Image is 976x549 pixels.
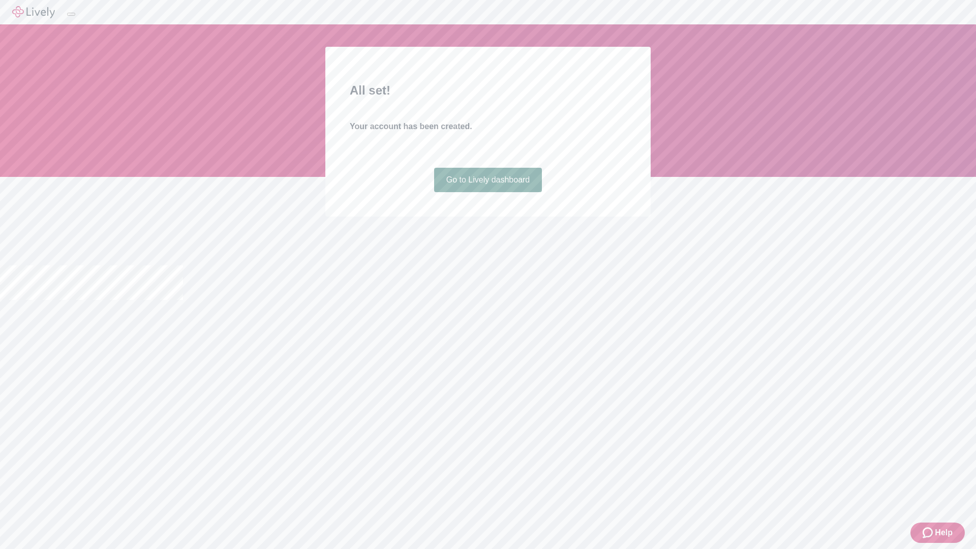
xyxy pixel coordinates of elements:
[434,168,542,192] a: Go to Lively dashboard
[350,120,626,133] h4: Your account has been created.
[12,6,55,18] img: Lively
[350,81,626,100] h2: All set!
[910,523,965,543] button: Zendesk support iconHelp
[935,527,953,539] span: Help
[67,13,75,16] button: Log out
[923,527,935,539] svg: Zendesk support icon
